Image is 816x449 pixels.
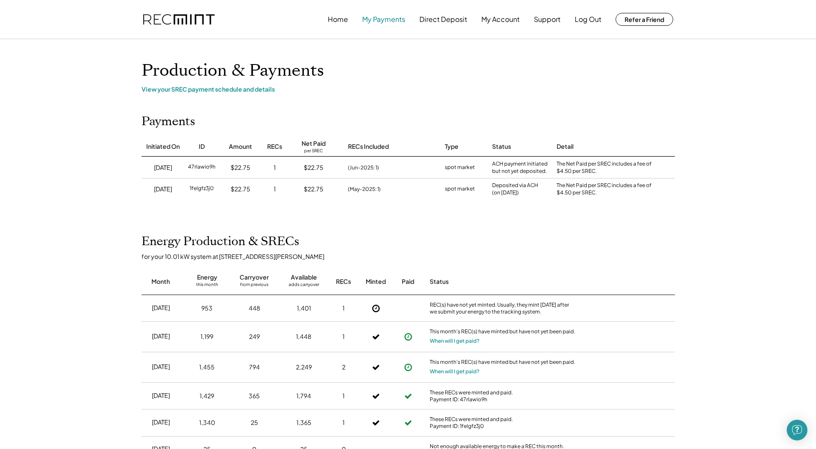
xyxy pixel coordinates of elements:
button: Payment approved, but not yet initiated. [402,330,415,343]
div: 1 [342,304,345,313]
button: Refer a Friend [616,13,673,26]
div: (Jun-2025: 1) [348,164,379,172]
div: 1 [342,392,345,400]
button: My Account [481,11,520,28]
h1: Production & Payments [142,61,675,81]
h2: Energy Production & SRECs [142,234,299,249]
div: Detail [557,142,573,151]
div: for your 10.01 kW system at [STREET_ADDRESS][PERSON_NAME] [142,252,684,260]
div: The Net Paid per SREC includes a fee of $4.50 per SREC. [557,160,656,175]
div: Type [445,142,459,151]
div: 1,448 [296,332,311,341]
div: 1,794 [296,392,311,400]
button: My Payments [362,11,405,28]
div: 1,340 [199,418,215,427]
button: When will I get paid? [430,367,480,376]
div: this month [196,282,218,290]
div: Available [291,273,317,282]
div: These RECs were minted and paid. Payment ID: 47rlawio9h [430,389,576,403]
div: [DATE] [152,363,170,371]
div: REC(s) have not yet minted. Usually, they mint [DATE] after we submit your energy to the tracking... [430,301,576,315]
div: RECs [336,277,351,286]
div: from previous [240,282,268,290]
div: 1 [342,332,345,341]
div: 1felgfz3j0 [190,185,214,194]
button: When will I get paid? [430,337,480,345]
div: $22.75 [304,185,323,194]
div: 1 [274,163,276,172]
div: Net Paid [302,139,326,148]
div: [DATE] [154,185,172,194]
div: 1,401 [297,304,311,313]
div: 794 [249,363,260,372]
div: (May-2025: 1) [348,185,381,193]
div: Paid [402,277,414,286]
div: The Net Paid per SREC includes a fee of $4.50 per SREC. [557,182,656,197]
div: 47rlawio9h [188,163,216,172]
div: 249 [249,332,260,341]
div: 1,199 [200,332,213,341]
div: 1,365 [296,418,311,427]
div: This month's REC(s) have minted but have not yet been paid. [430,359,576,367]
div: Status [492,142,511,151]
div: 1 [342,418,345,427]
button: Home [328,11,348,28]
div: Carryover [240,273,269,282]
div: 2,249 [296,363,312,372]
div: [DATE] [152,304,170,312]
div: ACH payment initiated but not yet deposited. [492,160,548,175]
div: [DATE] [152,391,170,400]
div: 448 [249,304,260,313]
div: $22.75 [304,163,323,172]
div: Deposited via ACH (on [DATE]) [492,182,538,197]
div: Energy [197,273,217,282]
button: Log Out [575,11,601,28]
button: Support [534,11,560,28]
div: View your SREC payment schedule and details [142,85,675,93]
button: Direct Deposit [419,11,467,28]
div: per SREC [304,148,323,154]
div: $22.75 [231,163,250,172]
div: 1,455 [199,363,215,372]
div: RECs Included [348,142,389,151]
div: ID [199,142,205,151]
div: 1 [274,185,276,194]
div: 2 [342,363,345,372]
div: Month [151,277,170,286]
div: [DATE] [152,418,170,427]
div: Amount [229,142,252,151]
div: [DATE] [152,332,170,341]
div: Status [430,277,576,286]
div: 25 [251,418,258,427]
div: spot market [445,163,475,172]
div: This month's REC(s) have minted but have not yet been paid. [430,328,576,337]
div: adds carryover [289,282,319,290]
div: These RECs were minted and paid. Payment ID: 1felgfz3j0 [430,416,576,429]
img: recmint-logotype%403x.png [143,14,215,25]
div: Open Intercom Messenger [787,420,807,440]
div: 953 [201,304,212,313]
div: 1,429 [200,392,214,400]
div: $22.75 [231,185,250,194]
h2: Payments [142,114,195,129]
div: Minted [366,277,386,286]
button: Payment approved, but not yet initiated. [402,361,415,374]
div: Initiated On [146,142,180,151]
div: spot market [445,185,475,194]
div: 365 [249,392,260,400]
div: RECs [267,142,282,151]
div: [DATE] [154,163,172,172]
button: Not Yet Minted [370,302,382,315]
